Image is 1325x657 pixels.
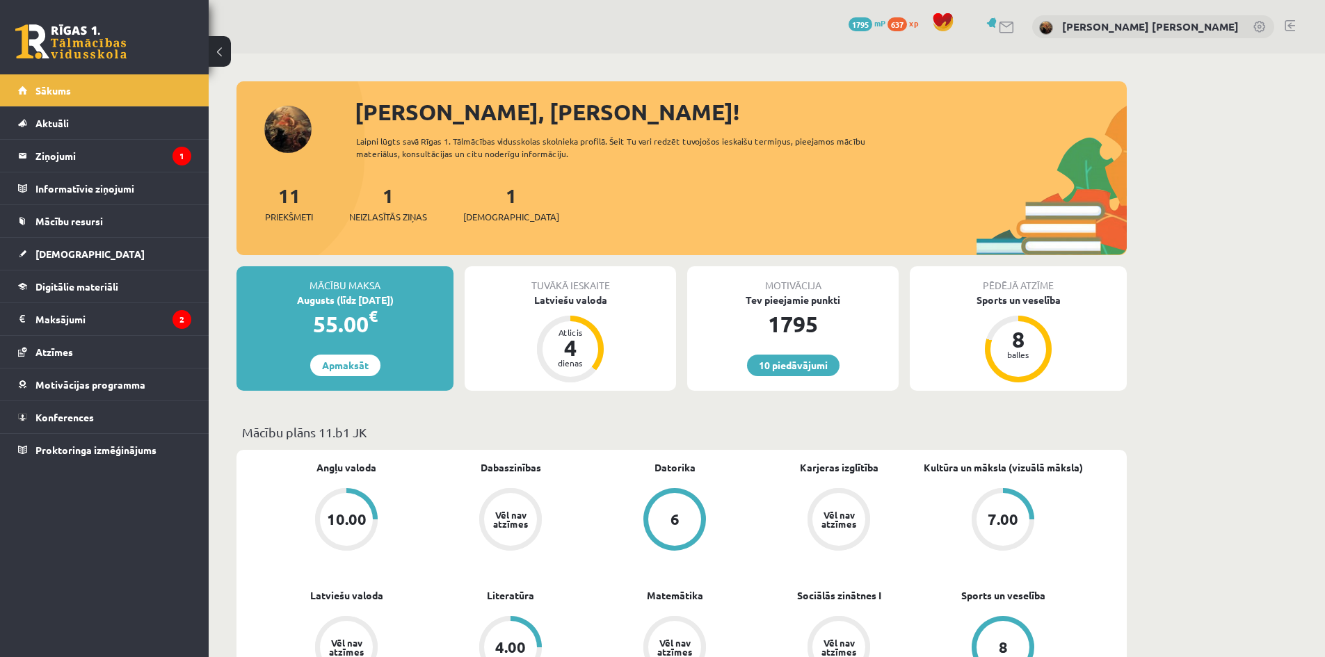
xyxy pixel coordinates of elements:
span: 637 [888,17,907,31]
a: 1Neizlasītās ziņas [349,183,427,224]
a: [DEMOGRAPHIC_DATA] [18,238,191,270]
a: 637 xp [888,17,925,29]
div: Augusts (līdz [DATE]) [236,293,453,307]
div: Tev pieejamie punkti [687,293,899,307]
div: Laipni lūgts savā Rīgas 1. Tālmācības vidusskolas skolnieka profilā. Šeit Tu vari redzēt tuvojošo... [356,135,890,160]
img: Pēteris Anatolijs Drazlovskis [1039,21,1053,35]
div: 55.00 [236,307,453,341]
span: Aktuāli [35,117,69,129]
span: Atzīmes [35,346,73,358]
legend: Informatīvie ziņojumi [35,172,191,204]
a: Kultūra un māksla (vizuālā māksla) [924,460,1083,475]
span: mP [874,17,885,29]
a: 1795 mP [849,17,885,29]
div: Vēl nav atzīmes [327,638,366,656]
a: Vēl nav atzīmes [757,488,921,553]
a: Vēl nav atzīmes [428,488,593,553]
div: Motivācija [687,266,899,293]
a: 10.00 [264,488,428,553]
a: Aktuāli [18,107,191,139]
span: xp [909,17,918,29]
div: dienas [549,359,591,367]
div: Vēl nav atzīmes [819,638,858,656]
a: Sports un veselība [961,588,1045,603]
span: 1795 [849,17,872,31]
span: Proktoringa izmēģinājums [35,444,156,456]
div: [PERSON_NAME], [PERSON_NAME]! [355,95,1127,129]
a: Matemātika [647,588,703,603]
div: Sports un veselība [910,293,1127,307]
span: [DEMOGRAPHIC_DATA] [463,210,559,224]
div: 1795 [687,307,899,341]
legend: Ziņojumi [35,140,191,172]
a: 7.00 [921,488,1085,553]
a: 10 piedāvājumi [747,355,840,376]
div: 6 [670,512,680,527]
a: Informatīvie ziņojumi [18,172,191,204]
div: Tuvākā ieskaite [465,266,676,293]
a: Konferences [18,401,191,433]
a: Mācību resursi [18,205,191,237]
div: Mācību maksa [236,266,453,293]
a: Angļu valoda [316,460,376,475]
a: Dabaszinības [481,460,541,475]
a: [PERSON_NAME] [PERSON_NAME] [1062,19,1239,33]
div: 4 [549,336,591,359]
div: 7.00 [988,512,1018,527]
div: 4.00 [495,640,526,655]
a: Ziņojumi1 [18,140,191,172]
a: Atzīmes [18,336,191,368]
div: 10.00 [327,512,367,527]
span: Neizlasītās ziņas [349,210,427,224]
span: Motivācijas programma [35,378,145,391]
i: 2 [172,310,191,329]
a: Latviešu valoda Atlicis 4 dienas [465,293,676,384]
a: Rīgas 1. Tālmācības vidusskola [15,24,127,59]
div: Vēl nav atzīmes [655,638,694,656]
span: Mācību resursi [35,215,103,227]
a: 11Priekšmeti [265,183,313,224]
a: Motivācijas programma [18,368,191,400]
div: 8 [999,640,1008,655]
span: Sākums [35,84,71,97]
a: Maksājumi2 [18,303,191,335]
div: Vēl nav atzīmes [491,510,530,528]
a: Sports un veselība 8 balles [910,293,1127,384]
div: Atlicis [549,328,591,336]
span: € [369,306,378,326]
i: 1 [172,147,191,165]
div: Latviešu valoda [465,293,676,307]
a: 1[DEMOGRAPHIC_DATA] [463,183,559,224]
legend: Maksājumi [35,303,191,335]
div: balles [997,350,1039,359]
div: Vēl nav atzīmes [819,510,858,528]
a: Digitālie materiāli [18,270,191,302]
a: Literatūra [487,588,534,603]
div: 8 [997,328,1039,350]
div: Pēdējā atzīme [910,266,1127,293]
a: Proktoringa izmēģinājums [18,434,191,466]
span: Digitālie materiāli [35,280,118,293]
a: 6 [593,488,757,553]
span: Priekšmeti [265,210,313,224]
p: Mācību plāns 11.b1 JK [242,423,1121,441]
span: [DEMOGRAPHIC_DATA] [35,248,145,260]
a: Apmaksāt [310,355,380,376]
a: Latviešu valoda [310,588,383,603]
a: Sociālās zinātnes I [797,588,881,603]
a: Datorika [655,460,696,475]
a: Karjeras izglītība [800,460,878,475]
span: Konferences [35,411,94,423]
a: Sākums [18,74,191,106]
